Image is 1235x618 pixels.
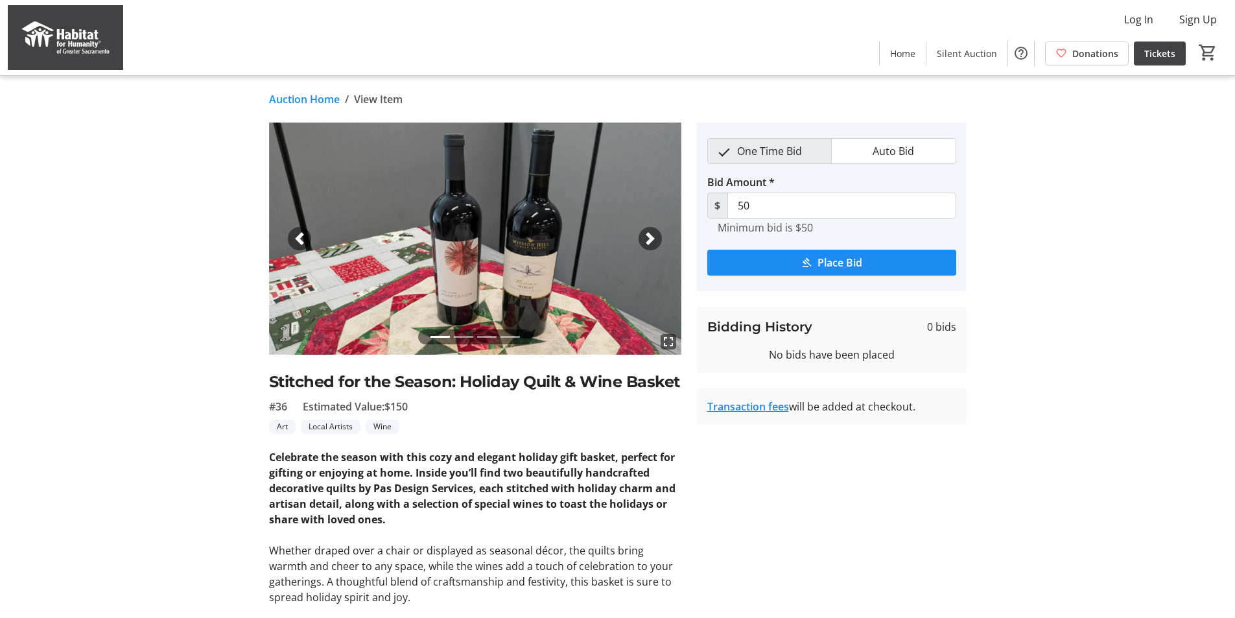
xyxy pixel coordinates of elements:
tr-label-badge: Local Artists [301,420,360,434]
div: No bids have been placed [707,347,956,362]
mat-icon: fullscreen [661,334,676,350]
button: Help [1008,40,1034,66]
a: Silent Auction [926,42,1007,65]
img: Habitat for Humanity of Greater Sacramento's Logo [8,5,123,70]
span: Home [890,47,915,60]
button: Sign Up [1169,9,1227,30]
label: Bid Amount * [707,174,775,190]
span: Log In [1124,12,1153,27]
a: Donations [1045,42,1129,65]
span: Estimated Value: $150 [303,399,408,414]
span: View Item [354,91,403,107]
tr-hint: Minimum bid is $50 [718,221,813,234]
div: will be added at checkout. [707,399,956,414]
span: #36 [269,399,287,414]
a: Transaction fees [707,399,789,414]
span: One Time Bid [729,139,810,163]
span: Auto Bid [865,139,922,163]
span: $ [707,193,728,219]
span: Sign Up [1179,12,1217,27]
span: Tickets [1144,47,1175,60]
h2: Stitched for the Season: Holiday Quilt & Wine Basket [269,370,681,394]
tr-label-badge: Art [269,420,296,434]
span: 0 bids [927,319,956,335]
span: Place Bid [817,255,862,270]
button: Cart [1196,41,1219,64]
strong: Celebrate the season with this cozy and elegant holiday gift basket, perfect for gifting or enjoy... [269,450,676,527]
a: Auction Home [269,91,340,107]
a: Tickets [1134,42,1186,65]
span: Silent Auction [937,47,997,60]
span: / [345,91,349,107]
p: Whether draped over a chair or displayed as seasonal décor, the quilts bring warmth and cheer to ... [269,543,681,605]
span: Donations [1072,47,1118,60]
button: Place Bid [707,250,956,276]
a: Home [880,42,926,65]
tr-label-badge: Wine [366,420,399,434]
img: Image [269,123,681,355]
h3: Bidding History [707,317,812,337]
button: Log In [1114,9,1164,30]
